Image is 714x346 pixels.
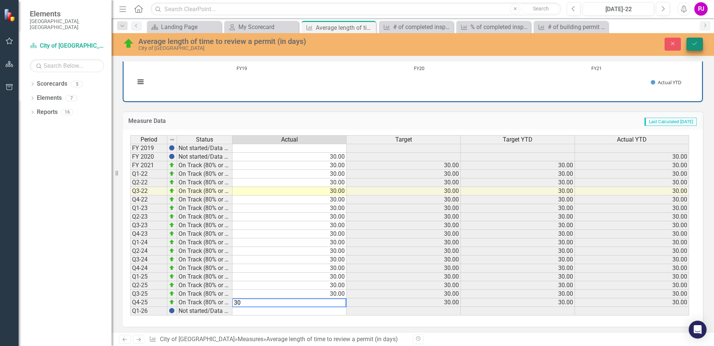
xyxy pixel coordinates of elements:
[177,298,232,307] td: On Track (80% or higher)
[461,298,575,307] td: 30.00
[130,170,167,178] td: Q1-22
[128,118,365,124] h3: Measure Data
[575,213,689,221] td: 30.00
[644,118,697,126] span: Last Calculated [DATE]
[177,273,232,281] td: On Track (80% or higher)
[177,247,232,255] td: On Track (80% or higher)
[461,196,575,204] td: 30.00
[381,22,451,32] a: # of completed inspections (building, electrical, mechanical, & plumbing)
[138,45,448,51] div: City of [GEOGRAPHIC_DATA]
[575,178,689,187] td: 30.00
[149,22,219,32] a: Landing Page
[130,298,167,307] td: Q4-25
[232,204,347,213] td: 30.00
[503,136,533,143] span: Target YTD
[461,238,575,247] td: 30.00
[232,213,347,221] td: 30.00
[458,22,529,32] a: % of completed inspections consistent with building code guidelines within a 24-hour timeframe
[138,37,448,45] div: Average length of time to review a permit (in days)
[65,95,77,101] div: 7
[575,170,689,178] td: 30.00
[169,291,175,296] img: zOikAAAAAElFTkSuQmCC
[61,109,73,115] div: 16
[37,108,58,117] a: Reports
[130,238,167,247] td: Q1-24
[169,299,175,305] img: zOikAAAAAElFTkSuQmCC
[347,255,461,264] td: 30.00
[575,264,689,273] td: 30.00
[177,187,232,196] td: On Track (80% or higher)
[575,196,689,204] td: 30.00
[130,281,167,290] td: Q2-25
[169,137,175,143] img: 8DAGhfEEPCf229AAAAAElFTkSuQmCC
[347,238,461,247] td: 30.00
[169,239,175,245] img: zOikAAAAAElFTkSuQmCC
[177,307,232,315] td: Not started/Data not yet available
[151,3,561,16] input: Search ClearPoint...
[130,230,167,238] td: Q4-23
[575,290,689,298] td: 30.00
[281,136,298,143] span: Actual
[393,22,451,32] div: # of completed inspections (building, electrical, mechanical, & plumbing)
[169,273,175,279] img: zOikAAAAAElFTkSuQmCC
[575,298,689,307] td: 30.00
[535,22,606,32] a: # of building permit applications processed by staff
[169,256,175,262] img: zOikAAAAAElFTkSuQmCC
[169,213,175,219] img: zOikAAAAAElFTkSuQmCC
[161,22,219,32] div: Landing Page
[177,170,232,178] td: On Track (80% or higher)
[585,5,652,14] div: [DATE]-22
[130,178,167,187] td: Q2-22
[461,264,575,273] td: 30.00
[575,273,689,281] td: 30.00
[30,42,104,50] a: City of [GEOGRAPHIC_DATA]
[232,273,347,281] td: 30.00
[30,18,104,31] small: [GEOGRAPHIC_DATA], [GEOGRAPHIC_DATA]
[575,204,689,213] td: 30.00
[583,2,654,16] button: [DATE]-22
[169,179,175,185] img: zOikAAAAAElFTkSuQmCC
[461,178,575,187] td: 30.00
[414,65,424,72] text: FY20
[71,81,83,87] div: 5
[238,22,297,32] div: My Scorecard
[575,255,689,264] td: 30.00
[232,178,347,187] td: 30.00
[232,255,347,264] td: 30.00
[169,162,175,168] img: zOikAAAAAElFTkSuQmCC
[177,144,232,153] td: Not started/Data not yet available
[149,335,407,344] div: » »
[347,187,461,196] td: 30.00
[130,247,167,255] td: Q2-24
[123,38,135,50] img: On Track (80% or higher)
[160,336,235,343] a: City of [GEOGRAPHIC_DATA]
[130,264,167,273] td: Q4-24
[169,205,175,211] img: zOikAAAAAElFTkSuQmCC
[130,144,167,153] td: FY 2019
[169,308,175,314] img: BgCOk07PiH71IgAAAABJRU5ErkJggg==
[30,59,104,72] input: Search Below...
[177,281,232,290] td: On Track (80% or higher)
[461,230,575,238] td: 30.00
[141,136,157,143] span: Period
[461,161,575,170] td: 30.00
[130,204,167,213] td: Q1-23
[177,178,232,187] td: On Track (80% or higher)
[461,204,575,213] td: 30.00
[316,23,374,32] div: Average length of time to review a permit (in days)
[232,170,347,178] td: 30.00
[130,255,167,264] td: Q3-24
[232,281,347,290] td: 30.00
[226,22,297,32] a: My Scorecard
[461,221,575,230] td: 30.00
[169,171,175,177] img: zOikAAAAAElFTkSuQmCC
[232,161,347,170] td: 30.00
[651,79,682,86] button: Show Actual YTD
[130,307,167,315] td: Q1-26
[347,290,461,298] td: 30.00
[461,247,575,255] td: 30.00
[238,336,263,343] a: Measures
[694,2,708,16] button: PJ
[232,153,347,161] td: 30.00
[575,221,689,230] td: 30.00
